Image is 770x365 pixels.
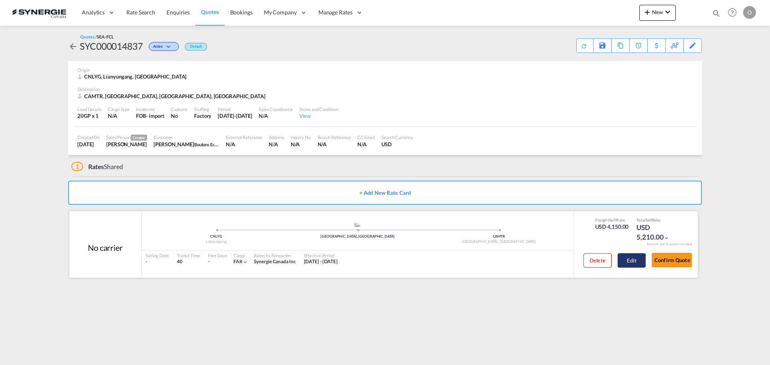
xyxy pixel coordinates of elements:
div: Quotes /SEA-FCL [80,34,114,40]
div: Origin [77,67,693,73]
button: + Add New Rate Card [68,181,702,205]
div: Change Status Here [143,40,181,52]
div: Default [185,43,207,50]
div: Created On [77,134,100,140]
div: Customer [154,134,219,140]
span: My Company [264,8,297,16]
span: Help [725,6,739,19]
div: N/A [226,141,262,148]
div: Change Status Here [149,42,179,51]
md-icon: assets/icons/custom/ship-fill.svg [353,223,362,227]
span: Synergie Canada Inc [254,258,296,264]
div: 17 Sep 2025 [77,141,100,148]
div: - import [146,112,164,119]
div: [GEOGRAPHIC_DATA], [GEOGRAPHIC_DATA] [287,234,428,239]
div: Stuffing [194,106,211,112]
div: N/A [291,141,311,148]
md-icon: icon-chevron-down [242,259,248,265]
md-icon: icon-plus 400-fg [642,7,652,17]
div: USD [381,141,413,148]
div: Sailing Date [146,252,169,258]
span: Rate Search [126,9,155,16]
div: CAMTR [428,234,569,239]
div: Destination [77,86,693,92]
div: Adriana Groposila [106,141,147,148]
button: icon-plus 400-fgNewicon-chevron-down [639,5,676,21]
div: Factory Stuffing [194,112,211,119]
div: 30 Sep 2025 [218,112,252,119]
div: Help [725,6,743,20]
span: Analytics [82,8,105,16]
button: Edit [618,253,646,268]
img: 1f56c880d42311ef80fc7dca854c8e59.png [12,4,66,22]
span: CNLYG, Lianyungang, [GEOGRAPHIC_DATA] [84,73,186,80]
button: Confirm Quote [652,253,692,267]
div: [GEOGRAPHIC_DATA], [GEOGRAPHIC_DATA] [428,239,569,244]
div: CNLYG [146,234,287,239]
span: FAK [233,258,243,264]
div: Search Reference [318,134,351,140]
div: icon-arrow-left [68,40,80,52]
md-icon: icon-magnify [712,9,721,18]
div: 20GP x 1 [77,112,101,119]
div: Inquiry No. [291,134,311,140]
div: Save As Template [594,39,611,52]
div: - [208,258,210,265]
span: [DATE] - [DATE] [304,258,338,264]
div: Cargo Type [108,106,130,112]
div: Terms and Condition [299,106,338,112]
span: Creator [131,135,147,141]
span: Quotes [201,8,219,15]
div: Freight Rate [595,217,629,223]
div: Rates by Forwarder [254,252,296,258]
md-icon: icon-refresh [580,41,589,50]
md-icon: icon-chevron-down [165,45,174,49]
div: O [743,6,756,19]
span: Enquiries [166,9,190,16]
div: Effective Period [304,252,338,258]
div: Quote PDF is not available at this time [581,39,589,49]
div: N/A [269,141,284,148]
div: N/A [357,141,375,148]
div: USD 4,150.00 [595,223,629,231]
span: 1 [71,162,83,171]
div: Cargo [233,252,248,258]
span: Bookings [230,9,253,16]
div: Free Days [208,252,227,258]
div: Address [269,134,284,140]
div: Search Currency [381,134,413,140]
div: 12 Sep 2025 - 30 Sep 2025 [304,258,338,265]
span: Sell [609,218,616,222]
div: Sales Person [106,134,147,141]
span: Boulons Eclair [194,141,221,147]
div: Period [218,106,252,112]
span: New [642,9,673,15]
span: Rates [88,163,104,170]
span: SEA-FCL [97,34,113,39]
div: No carrier [88,242,123,253]
div: Incoterms [136,106,164,112]
div: N/A [108,112,130,119]
md-icon: icon-chevron-down [663,7,673,17]
div: Sales Coordinator [259,106,293,112]
div: Lianyungang [146,239,287,244]
div: View [299,112,338,119]
div: CC Email [357,134,375,140]
div: N/A [259,112,293,119]
div: CNLYG, Lianyungang, Asia Pacific [77,73,188,80]
div: N/A [318,141,351,148]
div: Transit Time [177,252,200,258]
div: 40 [177,258,200,265]
div: Load Details [77,106,101,112]
div: Total Rate [636,217,677,223]
button: Delete [584,253,612,268]
div: USD 5,210.00 [636,223,677,242]
span: Sell [646,218,652,222]
div: SYC000014837 [80,40,143,52]
div: icon-magnify [712,9,721,21]
span: Manage Rates [318,8,353,16]
div: Customs [171,106,188,112]
div: Shared [71,162,123,171]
